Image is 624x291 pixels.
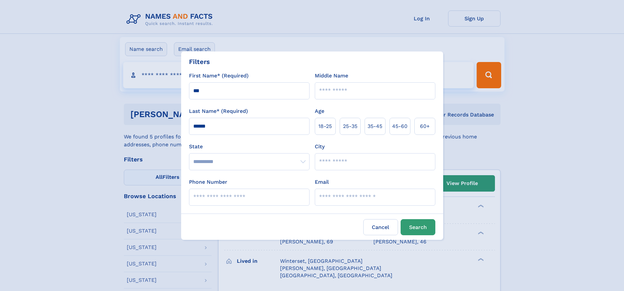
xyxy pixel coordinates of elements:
label: Cancel [363,219,398,235]
span: 35‑45 [368,122,382,130]
button: Search [401,219,435,235]
label: Email [315,178,329,186]
label: First Name* (Required) [189,72,249,80]
label: Age [315,107,324,115]
label: City [315,143,325,151]
label: Phone Number [189,178,227,186]
span: 25‑35 [343,122,357,130]
label: Middle Name [315,72,348,80]
span: 60+ [420,122,430,130]
span: 45‑60 [392,122,407,130]
span: 18‑25 [318,122,332,130]
div: Filters [189,57,210,67]
label: Last Name* (Required) [189,107,248,115]
label: State [189,143,310,151]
